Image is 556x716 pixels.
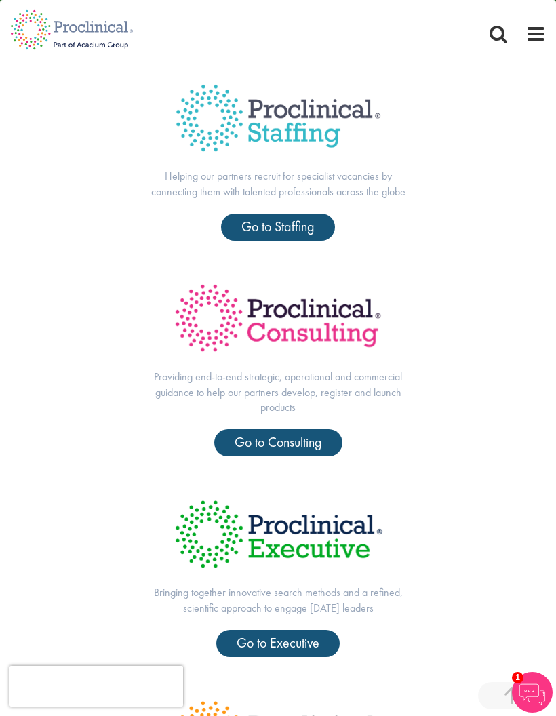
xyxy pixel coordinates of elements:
p: Helping our partners recruit for specialist vacancies by connecting them with talented profession... [142,169,414,200]
span: Go to Staffing [241,218,315,235]
span: Go to Consulting [235,433,322,451]
p: Bringing together innovative search methods and a refined, scientific approach to engage [DATE] l... [142,585,414,616]
a: Go to Executive [216,630,340,657]
a: Go to Consulting [214,429,342,456]
a: Go to Staffing [221,214,335,241]
iframe: reCAPTCHA [9,666,183,707]
img: Chatbot [512,672,553,713]
img: Proclinical Title [159,67,398,169]
img: Proclinical Title [157,268,399,370]
p: Providing end-to-end strategic, operational and commercial guidance to help our partners develop,... [142,370,414,416]
span: 1 [512,672,523,683]
img: Proclinical Title [157,483,399,585]
span: Go to Executive [237,634,319,652]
